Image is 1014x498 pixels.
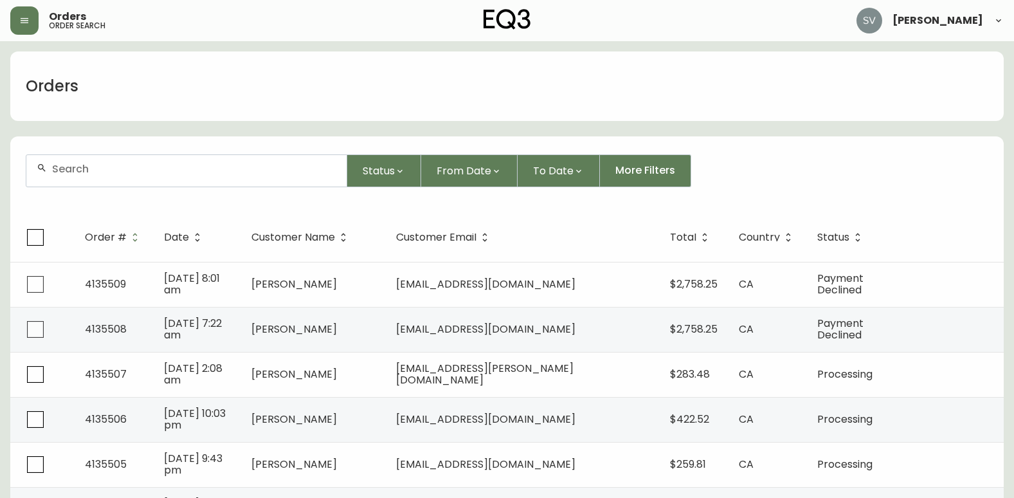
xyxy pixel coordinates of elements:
span: Status [817,234,849,241]
span: Orders [49,12,86,22]
span: [EMAIL_ADDRESS][DOMAIN_NAME] [396,322,575,337]
span: $283.48 [670,367,710,382]
span: CA [739,367,754,382]
span: 4135508 [85,322,127,337]
span: Status [363,163,395,179]
span: [PERSON_NAME] [251,457,337,472]
span: Customer Name [251,234,335,241]
span: More Filters [615,163,675,178]
span: Customer Email [396,234,476,241]
span: 4135507 [85,367,127,382]
span: Date [164,232,206,243]
span: [DATE] 7:22 am [164,316,222,342]
span: Country [739,232,797,243]
span: 4135505 [85,457,127,472]
span: Total [670,234,696,241]
span: Date [164,234,189,241]
span: Processing [817,412,873,427]
span: CA [739,457,754,472]
span: $422.52 [670,412,709,427]
button: To Date [518,154,600,187]
button: More Filters [600,154,691,187]
span: Customer Email [396,232,493,243]
span: [DATE] 10:03 pm [164,406,226,432]
img: logo [484,9,531,30]
button: Status [347,154,421,187]
h1: Orders [26,75,78,97]
span: [EMAIL_ADDRESS][DOMAIN_NAME] [396,412,575,427]
span: CA [739,277,754,291]
span: [PERSON_NAME] [892,15,983,26]
span: $2,758.25 [670,277,718,291]
span: From Date [437,163,491,179]
span: Country [739,234,780,241]
span: Order # [85,234,127,241]
span: [EMAIL_ADDRESS][DOMAIN_NAME] [396,457,575,472]
span: [DATE] 9:43 pm [164,451,222,477]
h5: order search [49,22,105,30]
span: CA [739,322,754,337]
input: Search [52,163,336,175]
span: $2,758.25 [670,322,718,337]
span: [EMAIL_ADDRESS][DOMAIN_NAME] [396,277,575,291]
span: Order # [85,232,143,243]
span: Processing [817,457,873,472]
button: From Date [421,154,518,187]
span: [DATE] 2:08 am [164,361,222,387]
span: [PERSON_NAME] [251,367,337,382]
span: [PERSON_NAME] [251,277,337,291]
img: 0ef69294c49e88f033bcbeb13310b844 [856,8,882,33]
span: Payment Declined [817,271,864,297]
span: 4135509 [85,277,126,291]
span: 4135506 [85,412,127,427]
span: $259.81 [670,457,706,472]
span: Processing [817,367,873,382]
span: To Date [533,163,574,179]
span: Status [817,232,866,243]
span: Payment Declined [817,316,864,342]
span: Total [670,232,713,243]
span: [EMAIL_ADDRESS][PERSON_NAME][DOMAIN_NAME] [396,361,574,387]
span: CA [739,412,754,427]
span: [DATE] 8:01 am [164,271,220,297]
span: [PERSON_NAME] [251,412,337,427]
span: Customer Name [251,232,352,243]
span: [PERSON_NAME] [251,322,337,337]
